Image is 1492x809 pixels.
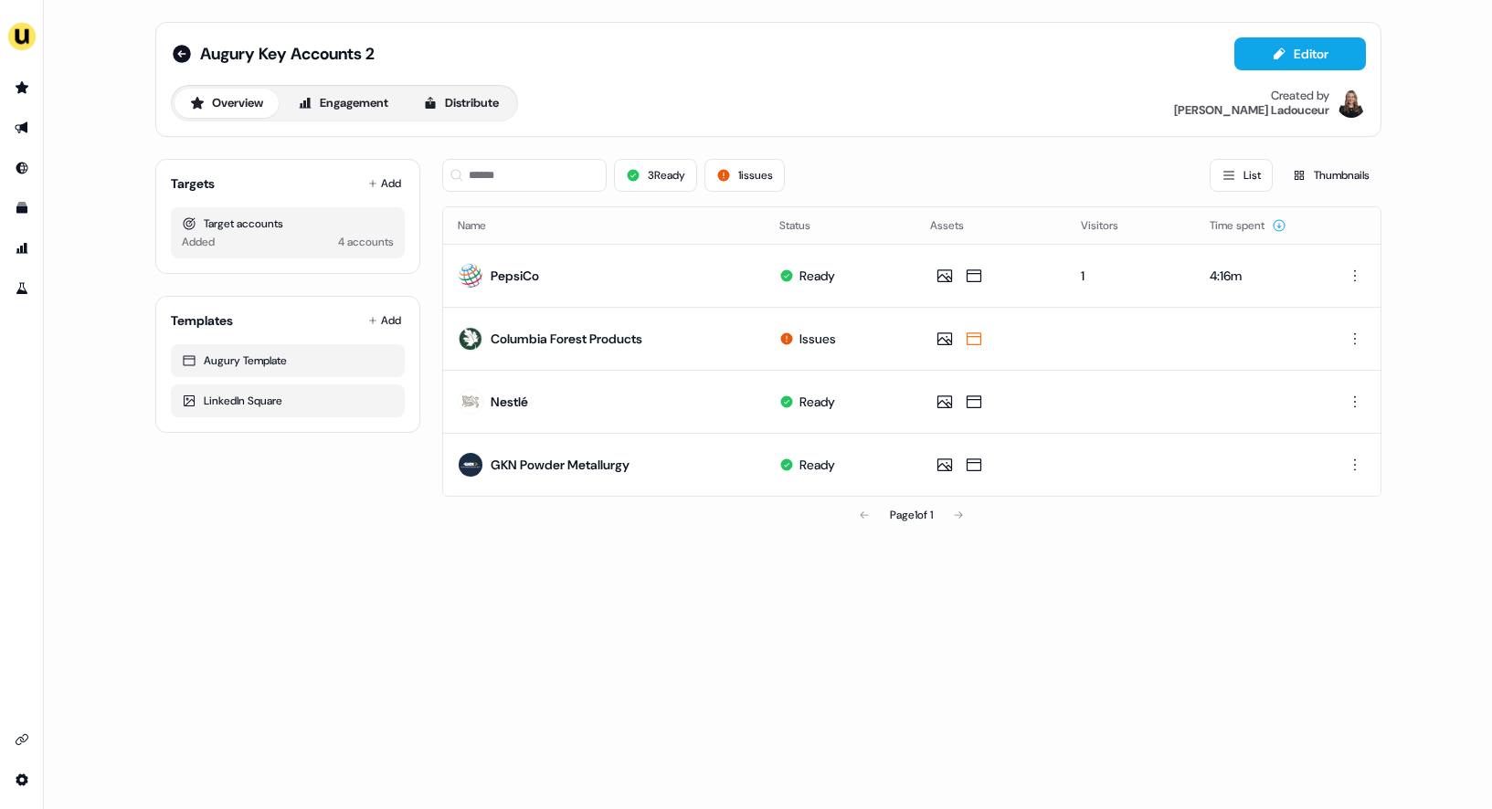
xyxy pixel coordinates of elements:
div: 4 accounts [338,233,394,251]
button: Engagement [282,89,404,118]
button: 3Ready [614,159,697,192]
div: Ready [799,393,835,411]
button: Time spent [1210,209,1286,242]
button: Add [365,171,405,196]
div: Ready [799,456,835,474]
th: Assets [915,207,1066,244]
span: Augury Key Accounts 2 [200,43,375,65]
div: Created by [1271,89,1329,103]
button: Name [458,209,508,242]
a: Go to templates [7,194,37,223]
button: 1issues [704,159,785,192]
button: Add [365,308,405,333]
button: List [1210,159,1273,192]
img: Geneviève [1337,89,1366,118]
div: Templates [171,311,233,330]
a: Go to experiments [7,274,37,303]
div: LinkedIn Square [182,392,394,410]
button: Overview [175,89,279,118]
div: [PERSON_NAME] Ladouceur [1174,103,1329,118]
div: Targets [171,174,215,193]
div: 1 [1081,267,1180,285]
a: Go to outbound experience [7,113,37,142]
a: Go to integrations [7,765,37,794]
div: Page 1 of 1 [890,506,933,524]
div: 4:16m [1210,267,1305,285]
div: Target accounts [182,215,394,233]
div: Nestlé [491,393,528,411]
div: Columbia Forest Products [491,330,642,348]
button: Thumbnails [1280,159,1381,192]
div: Added [182,233,215,251]
div: Augury Template [182,352,394,370]
a: Go to integrations [7,725,37,754]
button: Status [779,209,832,242]
a: Go to Inbound [7,153,37,183]
a: Go to attribution [7,234,37,263]
button: Editor [1234,37,1366,70]
button: Visitors [1081,209,1140,242]
div: PepsiCo [491,267,539,285]
div: GKN Powder Metallurgy [491,456,630,474]
a: Editor [1234,47,1366,66]
a: Go to prospects [7,73,37,102]
div: Issues [799,330,836,348]
button: Distribute [407,89,514,118]
div: Ready [799,267,835,285]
